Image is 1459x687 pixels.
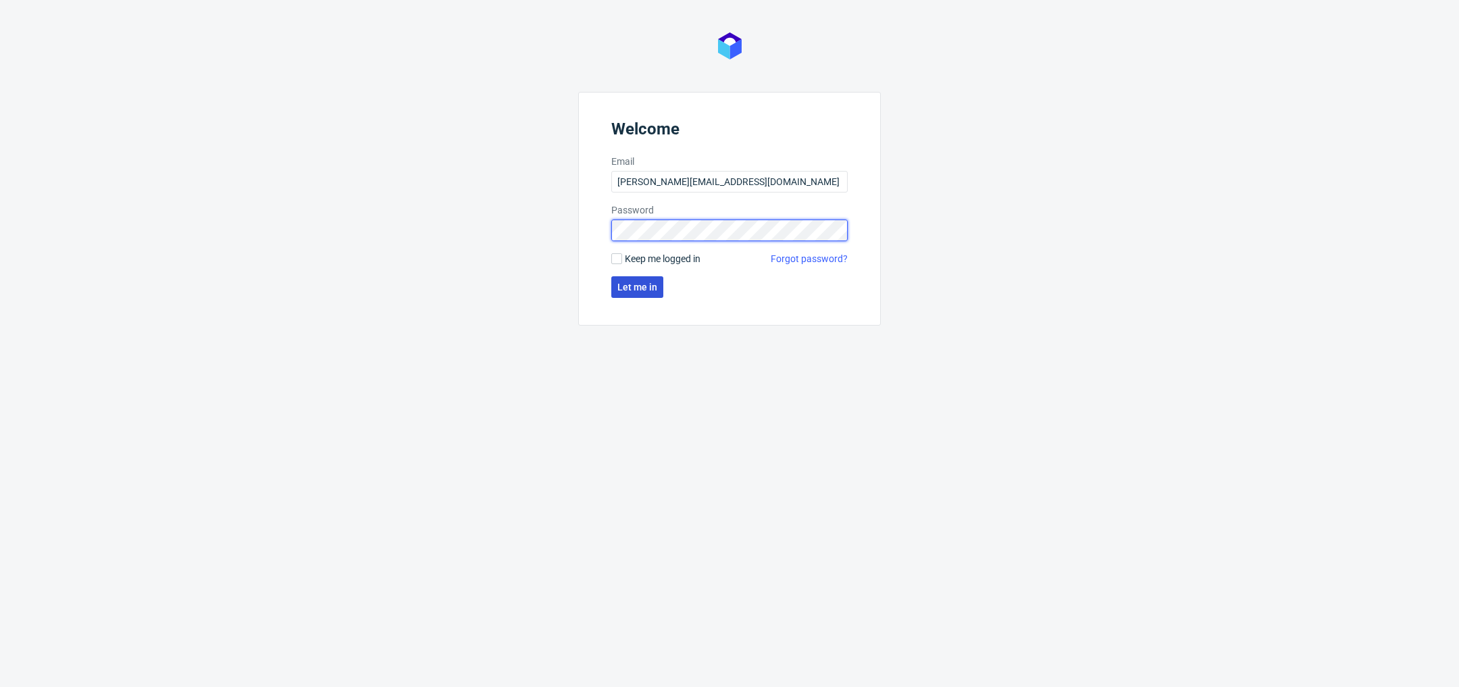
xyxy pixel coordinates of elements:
[771,252,848,265] a: Forgot password?
[611,155,848,168] label: Email
[617,282,657,292] span: Let me in
[611,120,848,144] header: Welcome
[611,276,663,298] button: Let me in
[625,252,700,265] span: Keep me logged in
[611,203,848,217] label: Password
[611,171,848,193] input: you@youremail.com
